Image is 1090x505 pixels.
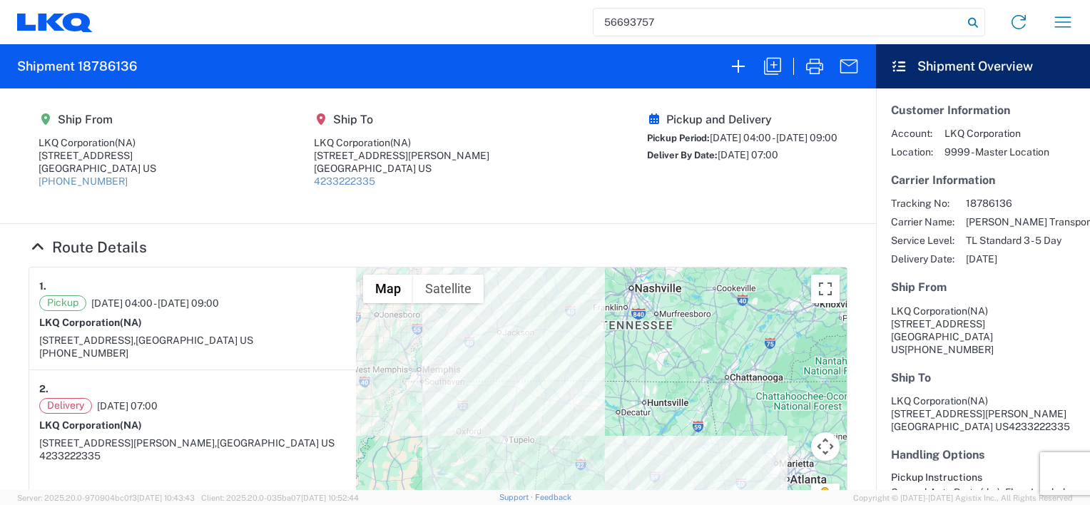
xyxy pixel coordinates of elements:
[136,335,253,346] span: [GEOGRAPHIC_DATA] US
[891,448,1075,461] h5: Handling Options
[944,146,1049,158] span: 9999 - Master Location
[314,136,489,149] div: LKQ Corporation
[891,215,954,228] span: Carrier Name:
[891,471,1075,484] h6: Pickup Instructions
[39,295,86,311] span: Pickup
[891,234,954,247] span: Service Level:
[39,113,156,126] h5: Ship From
[120,419,142,431] span: (NA)
[647,133,710,143] span: Pickup Period:
[718,149,778,160] span: [DATE] 07:00
[390,137,411,148] span: (NA)
[217,437,335,449] span: [GEOGRAPHIC_DATA] US
[891,127,933,140] span: Account:
[39,449,346,462] div: 4233222335
[39,136,156,149] div: LKQ Corporation
[97,399,158,412] span: [DATE] 07:00
[876,44,1090,88] header: Shipment Overview
[891,486,1075,499] div: General Auto Parts (dry) - Floor Loaded
[29,238,147,256] a: Hide Details
[39,277,46,295] strong: 1.
[891,305,967,317] span: LKQ Corporation
[891,103,1075,117] h5: Customer Information
[811,432,840,461] button: Map camera controls
[39,175,128,187] a: [PHONE_NUMBER]
[314,175,375,187] a: 4233222335
[1009,421,1070,432] span: 4233222335
[39,347,346,359] div: [PHONE_NUMBER]
[39,317,142,328] strong: LKQ Corporation
[891,173,1075,187] h5: Carrier Information
[314,162,489,175] div: [GEOGRAPHIC_DATA] US
[39,149,156,162] div: [STREET_ADDRESS]
[39,398,92,414] span: Delivery
[137,494,195,502] span: [DATE] 10:43:43
[594,9,963,36] input: Shipment, tracking or reference number
[115,137,136,148] span: (NA)
[891,305,1075,356] address: [GEOGRAPHIC_DATA] US
[39,335,136,346] span: [STREET_ADDRESS],
[891,197,954,210] span: Tracking No:
[891,395,1066,419] span: LKQ Corporation [STREET_ADDRESS][PERSON_NAME]
[905,344,994,355] span: [PHONE_NUMBER]
[39,380,49,398] strong: 2.
[314,149,489,162] div: [STREET_ADDRESS][PERSON_NAME]
[535,493,571,501] a: Feedback
[891,146,933,158] span: Location:
[363,275,413,303] button: Show street map
[201,494,359,502] span: Client: 2025.20.0-035ba07
[891,394,1075,433] address: [GEOGRAPHIC_DATA] US
[499,493,535,501] a: Support
[967,305,988,317] span: (NA)
[853,491,1073,504] span: Copyright © [DATE]-[DATE] Agistix Inc., All Rights Reserved
[944,127,1049,140] span: LKQ Corporation
[967,395,988,407] span: (NA)
[39,437,217,449] span: [STREET_ADDRESS][PERSON_NAME],
[301,494,359,502] span: [DATE] 10:52:44
[710,132,837,143] span: [DATE] 04:00 - [DATE] 09:00
[891,318,985,330] span: [STREET_ADDRESS]
[17,58,137,75] h2: Shipment 18786136
[314,113,489,126] h5: Ship To
[413,275,484,303] button: Show satellite imagery
[39,162,156,175] div: [GEOGRAPHIC_DATA] US
[120,317,142,328] span: (NA)
[811,275,840,303] button: Toggle fullscreen view
[891,252,954,265] span: Delivery Date:
[891,280,1075,294] h5: Ship From
[91,297,219,310] span: [DATE] 04:00 - [DATE] 09:00
[17,494,195,502] span: Server: 2025.20.0-970904bc0f3
[647,150,718,160] span: Deliver By Date:
[39,419,142,431] strong: LKQ Corporation
[647,113,837,126] h5: Pickup and Delivery
[891,371,1075,384] h5: Ship To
